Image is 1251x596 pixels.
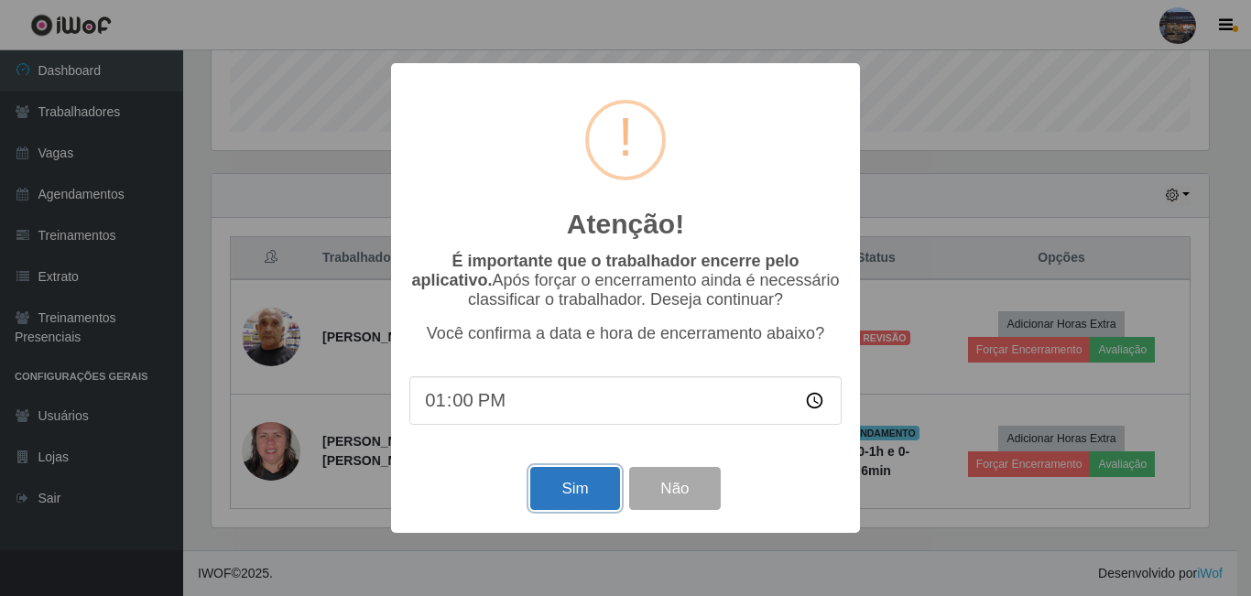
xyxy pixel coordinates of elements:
h2: Atenção! [567,208,684,241]
p: Após forçar o encerramento ainda é necessário classificar o trabalhador. Deseja continuar? [409,252,842,309]
button: Não [629,467,720,510]
p: Você confirma a data e hora de encerramento abaixo? [409,324,842,343]
b: É importante que o trabalhador encerre pelo aplicativo. [411,252,799,289]
button: Sim [530,467,619,510]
